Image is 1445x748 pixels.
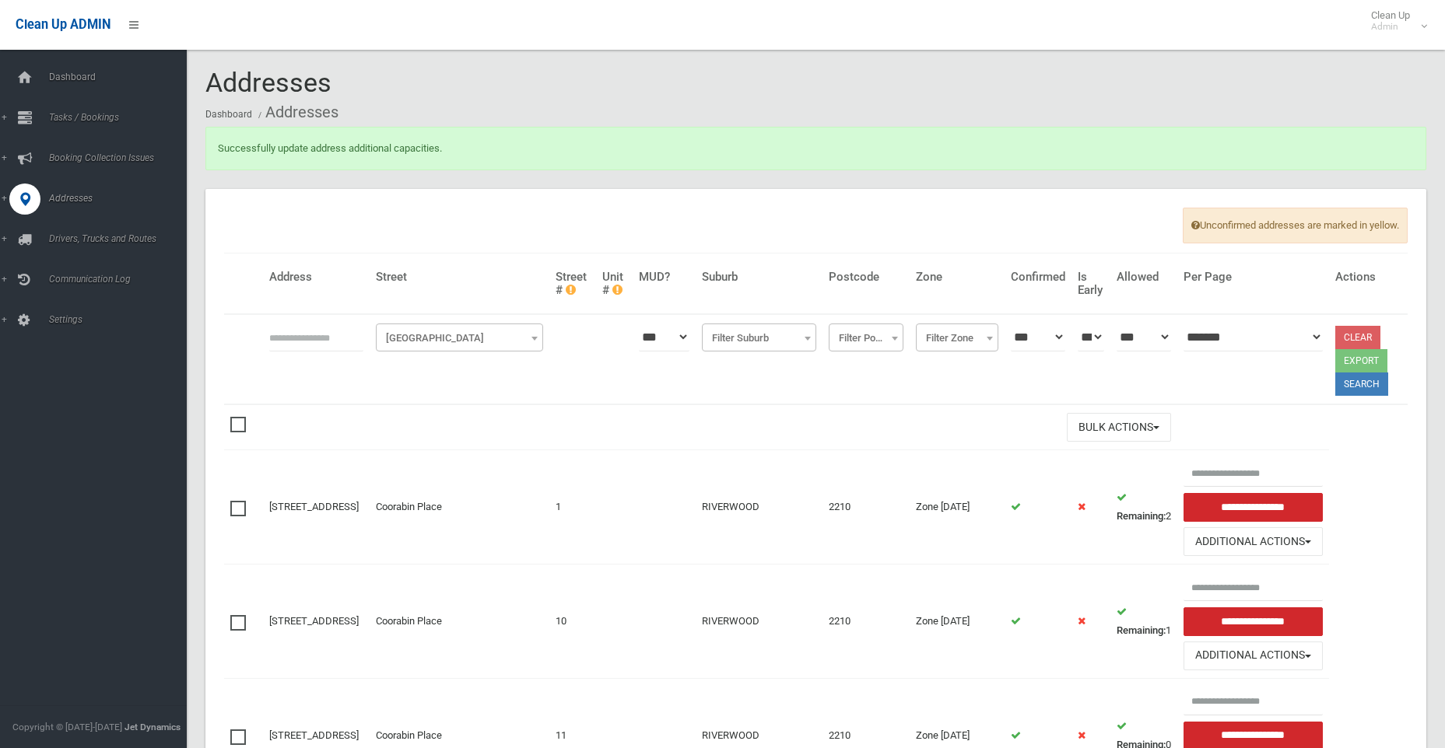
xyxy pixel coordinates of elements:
td: Coorabin Place [370,450,549,564]
td: 10 [549,564,596,679]
h4: Per Page [1184,271,1323,284]
h4: Is Early [1078,271,1104,296]
h4: Zone [916,271,998,284]
span: Communication Log [44,274,198,285]
h4: Address [269,271,363,284]
td: Coorabin Place [370,564,549,679]
h4: Unit # [602,271,626,296]
td: 1 [549,450,596,564]
strong: Remaining: [1117,510,1166,522]
td: Zone [DATE] [910,564,1004,679]
td: 2 [1110,450,1177,564]
button: Additional Actions [1184,527,1323,556]
span: Filter Street [380,327,539,349]
span: Booking Collection Issues [44,152,198,163]
li: Addresses [254,98,338,127]
span: Filter Suburb [706,327,812,349]
button: Additional Actions [1184,641,1323,670]
a: Dashboard [205,109,252,120]
td: 2210 [822,564,910,679]
small: Admin [1371,21,1410,33]
span: Filter Postcode [833,327,900,349]
div: Successfully update address additional capacities. [205,127,1426,170]
h4: Actions [1335,271,1401,284]
h4: Postcode [829,271,904,284]
span: Clean Up [1363,9,1426,33]
span: Unconfirmed addresses are marked in yellow. [1183,208,1408,243]
td: RIVERWOOD [696,450,822,564]
h4: Street # [556,271,590,296]
a: [STREET_ADDRESS] [269,729,359,741]
h4: Street [376,271,543,284]
span: Addresses [44,193,198,204]
strong: Jet Dynamics [125,722,181,732]
h4: Confirmed [1011,271,1065,284]
span: Filter Street [376,323,543,351]
span: Filter Postcode [829,323,904,351]
span: Addresses [205,67,331,98]
span: Settings [44,314,198,325]
span: Filter Suburb [702,323,815,351]
span: Dashboard [44,72,198,82]
button: Search [1335,372,1388,396]
button: Bulk Actions [1067,413,1171,442]
span: Drivers, Trucks and Routes [44,233,198,244]
h4: MUD? [639,271,690,284]
a: [STREET_ADDRESS] [269,501,359,512]
a: [STREET_ADDRESS] [269,615,359,627]
button: Export [1335,349,1387,372]
h4: Allowed [1117,271,1171,284]
td: Zone [DATE] [910,450,1004,564]
span: Filter Zone [920,327,994,349]
span: Copyright © [DATE]-[DATE] [12,722,122,732]
span: Filter Zone [916,323,998,351]
td: 1 [1110,564,1177,679]
span: Clean Up ADMIN [16,17,110,32]
td: RIVERWOOD [696,564,822,679]
a: Clear [1335,326,1380,349]
span: Tasks / Bookings [44,112,198,123]
td: 2210 [822,450,910,564]
strong: Remaining: [1117,624,1166,636]
h4: Suburb [702,271,815,284]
